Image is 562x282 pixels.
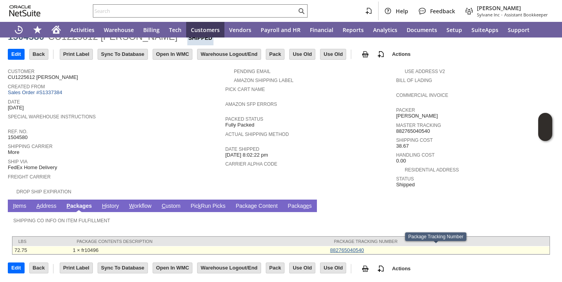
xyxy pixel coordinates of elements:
[361,264,370,273] img: print.svg
[234,203,279,210] a: Package Content
[408,234,463,239] div: Package Tracking Number
[100,203,121,210] a: History
[9,5,41,16] svg: logo
[320,49,346,59] input: Use Old
[189,203,227,210] a: PickRun Picks
[540,201,550,211] a: Unrolled view on
[396,152,435,158] a: Handling Cost
[8,174,51,180] a: Freight Carrier
[224,22,256,37] a: Vendors
[99,22,139,37] a: Warehouse
[8,149,20,155] span: More
[376,50,386,59] img: add-record.svg
[396,158,406,164] span: 0.00
[376,264,386,273] img: add-record.svg
[229,26,251,34] span: Vendors
[12,246,71,254] td: 72.75
[8,69,34,74] a: Customer
[396,107,415,113] a: Packer
[225,102,277,107] a: Amazon SFP Errors
[373,26,397,34] span: Analytics
[446,26,462,34] span: Setup
[187,30,213,45] div: Shipped
[320,263,346,273] input: Use Old
[60,263,92,273] input: Print Label
[8,105,24,111] span: [DATE]
[76,239,322,244] div: Package Contents Description
[47,22,66,37] a: Home
[266,49,284,59] input: Pack
[8,89,64,95] a: Sales Order #S1337384
[368,22,402,37] a: Analytics
[8,134,28,141] span: 1504580
[343,26,364,34] span: Reports
[8,84,45,89] a: Created From
[65,203,94,210] a: Packages
[9,22,28,37] a: Recent Records
[198,203,201,209] span: k
[389,266,414,271] a: Actions
[197,49,260,59] input: Warehouse Logout/End
[8,144,53,149] a: Shipping Carrier
[197,263,260,273] input: Warehouse Logout/End
[143,26,160,34] span: Billing
[508,26,530,34] span: Support
[13,203,14,209] span: I
[405,69,445,74] a: Use Address V2
[8,164,57,171] span: FedEx Home Delivery
[407,26,437,34] span: Documents
[290,49,315,59] input: Use Old
[305,22,338,37] a: Financial
[405,167,459,173] a: Residential Address
[191,26,220,34] span: Customers
[477,4,548,12] span: [PERSON_NAME]
[139,22,164,37] a: Billing
[52,25,61,34] svg: Home
[127,203,153,210] a: Workflow
[162,203,165,209] span: C
[297,6,306,16] svg: Search
[503,22,534,37] a: Support
[164,22,186,37] a: Tech
[30,49,48,59] input: Back
[8,49,24,59] input: Edit
[160,203,182,210] a: Custom
[396,137,433,143] a: Shipping Cost
[330,247,364,253] a: 882765040540
[102,203,106,209] span: H
[225,87,265,92] a: Pick Cart Name
[396,128,430,134] span: 882765040540
[8,74,78,80] span: CU1225612 [PERSON_NAME]
[153,49,192,59] input: Open In WMC
[501,12,503,18] span: -
[129,203,134,209] span: W
[251,203,254,209] span: g
[396,143,409,149] span: 38.67
[70,26,94,34] span: Activities
[234,69,270,74] a: Pending Email
[13,218,110,223] a: Shipping Co Info on Item Fulfillment
[225,116,263,122] a: Packed Status
[104,26,134,34] span: Warehouse
[18,239,65,244] div: lbs
[153,263,192,273] input: Open In WMC
[538,113,552,141] iframe: Click here to launch Oracle Guided Learning Help Panel
[234,78,293,83] a: Amazon Shipping Label
[98,263,148,273] input: Sync To Database
[338,22,368,37] a: Reports
[66,22,99,37] a: Activities
[396,123,441,128] a: Master Tracking
[169,26,181,34] span: Tech
[225,122,254,128] span: Fully Packed
[186,22,224,37] a: Customers
[442,22,467,37] a: Setup
[33,25,42,34] svg: Shortcuts
[98,49,148,59] input: Sync To Database
[396,113,438,119] span: [PERSON_NAME]
[8,99,20,105] a: Date
[256,22,305,37] a: Payroll and HR
[67,203,70,209] span: P
[504,12,548,18] span: Assistant Bookkeeper
[430,7,455,15] span: Feedback
[290,263,315,273] input: Use Old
